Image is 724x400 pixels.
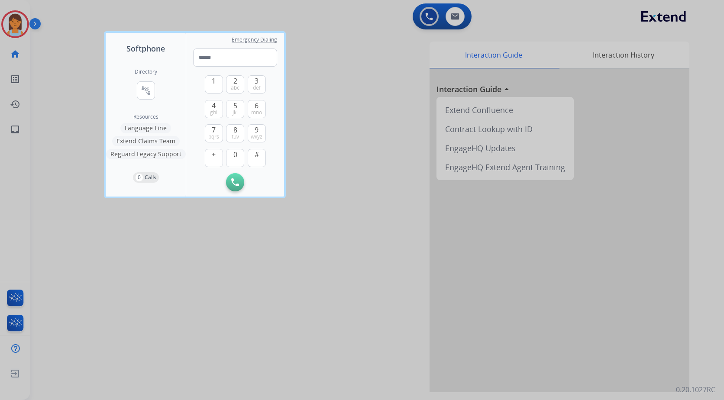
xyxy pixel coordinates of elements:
span: + [212,149,216,160]
span: 7 [212,125,216,135]
button: + [205,149,223,167]
mat-icon: connect_without_contact [141,85,151,96]
span: abc [231,84,239,91]
span: pqrs [208,133,219,140]
span: 9 [255,125,259,135]
span: ghi [210,109,217,116]
span: mno [251,109,262,116]
img: call-button [231,178,239,186]
span: 8 [233,125,237,135]
button: 0 [226,149,244,167]
span: Resources [133,113,158,120]
button: 1 [205,75,223,94]
span: 0 [233,149,237,160]
span: 2 [233,76,237,86]
span: Emergency Dialing [232,36,277,43]
button: 9wxyz [248,124,266,142]
span: 6 [255,100,259,111]
button: 8tuv [226,124,244,142]
p: 0.20.1027RC [676,384,715,395]
button: Reguard Legacy Support [106,149,186,159]
button: Extend Claims Team [112,136,180,146]
button: 0Calls [133,172,159,183]
span: 3 [255,76,259,86]
button: # [248,149,266,167]
span: tuv [232,133,239,140]
span: 1 [212,76,216,86]
button: 6mno [248,100,266,118]
span: # [255,149,259,160]
button: 4ghi [205,100,223,118]
h2: Directory [135,68,157,75]
button: 5jkl [226,100,244,118]
span: 5 [233,100,237,111]
p: Calls [145,174,156,181]
span: Softphone [126,42,165,55]
p: 0 [136,174,143,181]
span: jkl [233,109,238,116]
span: 4 [212,100,216,111]
button: Language Line [120,123,171,133]
span: def [253,84,261,91]
button: 2abc [226,75,244,94]
button: 7pqrs [205,124,223,142]
span: wxyz [251,133,262,140]
button: 3def [248,75,266,94]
